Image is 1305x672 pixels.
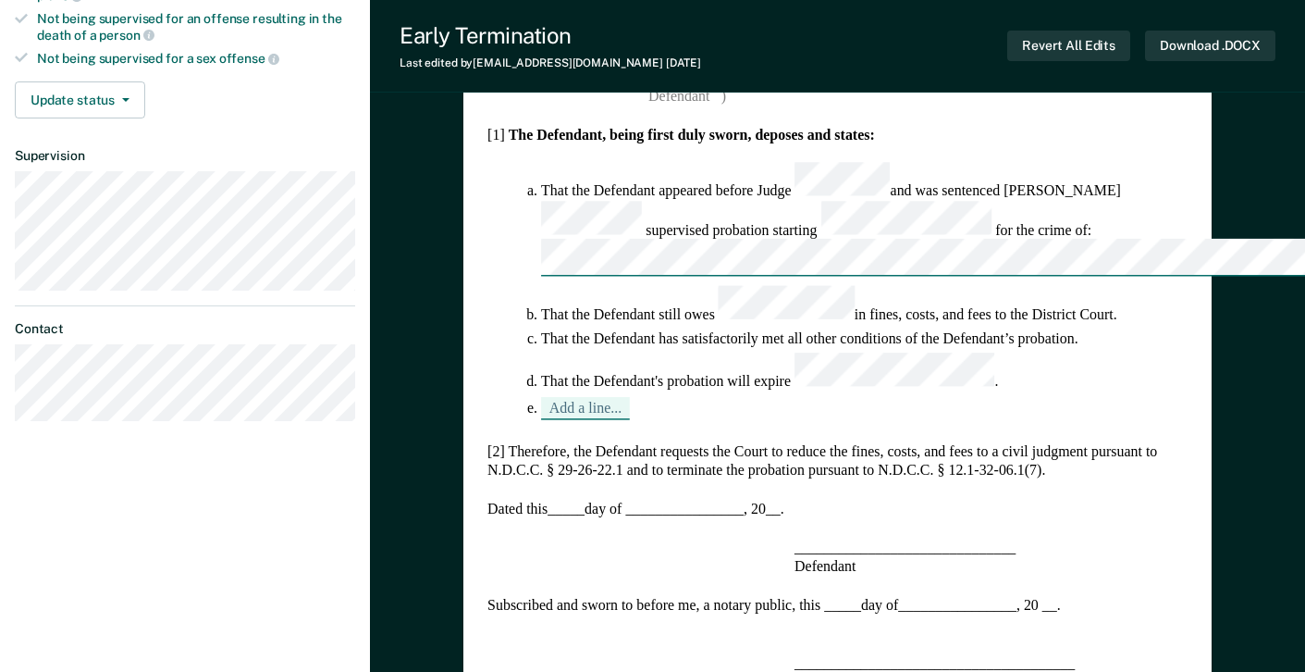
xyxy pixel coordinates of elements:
[487,500,1188,519] section: Dated this _____ day of ________________ , 20 __ .
[37,11,355,43] div: Not being supervised for an offense resulting in the death of a
[37,50,355,67] div: Not being supervised for a sex
[487,88,709,104] span: Defendant
[541,163,1188,280] li: That the Defendant appeared before Judge and was sentenced [PERSON_NAME] supervised probation sta...
[541,330,1188,349] li: That the Defendant has satisfactorily met all other conditions of the Defendant’s probation.
[794,538,1016,576] section: ______________________________ Defendant
[666,56,701,69] span: [DATE]
[99,28,154,43] span: person
[541,286,1188,324] li: That the Defendant still owes in fines, costs, and fees to the District Court.
[487,596,1188,616] section: Subscribed and sworn to before me, a notary public, this _____ day of ________________ , 20 __ .
[1007,31,1130,61] button: Revert All Edits
[487,442,1188,479] section: [2] Therefore, the Defendant requests the Court to reduce the fines, costs, and fees to a civil j...
[219,51,279,66] span: offense
[1145,31,1275,61] button: Download .DOCX
[400,22,701,49] div: Early Termination
[541,354,1188,392] li: That the Defendant's probation will expire .
[487,125,1188,144] section: [1]
[15,148,355,164] dt: Supervision
[541,397,630,420] button: Add a line...
[400,56,701,69] div: Last edited by [EMAIL_ADDRESS][DOMAIN_NAME]
[509,126,875,142] strong: The Defendant, being first duly sworn, deposes and states:
[15,321,355,337] dt: Contact
[15,81,145,118] button: Update status
[721,86,726,106] span: )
